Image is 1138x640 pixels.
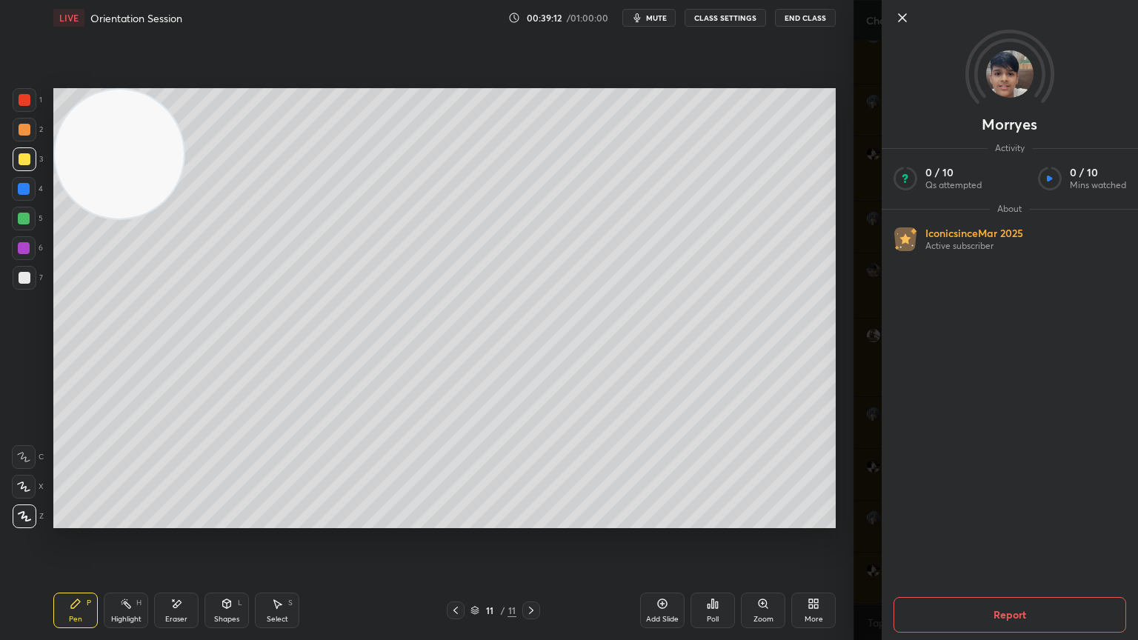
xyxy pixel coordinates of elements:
button: End Class [775,9,836,27]
button: mute [622,9,676,27]
div: LIVE [53,9,84,27]
div: 6 [12,236,43,260]
p: Morryes [982,119,1037,130]
div: Poll [707,616,719,623]
div: Z [13,504,44,528]
span: About [990,203,1029,215]
div: 4 [12,177,43,201]
span: Activity [988,142,1032,154]
div: 2 [13,118,43,141]
div: More [805,616,823,623]
button: CLASS SETTINGS [685,9,766,27]
p: Iconic since Mar 2025 [925,227,1023,240]
div: X [12,475,44,499]
div: Shapes [214,616,239,623]
p: Active subscriber [925,240,1023,252]
div: Pen [69,616,82,623]
div: 7 [13,266,43,290]
div: Eraser [165,616,187,623]
h4: Orientation Session [90,11,182,25]
div: H [136,599,142,607]
div: Add Slide [646,616,679,623]
div: Select [267,616,288,623]
p: 0 / 10 [1070,166,1126,179]
div: 11 [482,606,497,615]
button: Report [894,597,1126,633]
div: P [87,599,91,607]
span: mute [646,13,667,23]
div: 3 [13,147,43,171]
p: Mins watched [1070,179,1126,191]
div: 11 [508,604,516,617]
div: L [238,599,242,607]
div: 1 [13,88,42,112]
img: 2e1320990a4d4ab284edb0635604f90a.jpg [986,50,1034,98]
div: 5 [12,207,43,230]
div: Zoom [753,616,773,623]
div: C [12,445,44,469]
div: Highlight [111,616,142,623]
div: S [288,599,293,607]
p: 0 / 10 [925,166,982,179]
p: Qs attempted [925,179,982,191]
div: / [500,606,505,615]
